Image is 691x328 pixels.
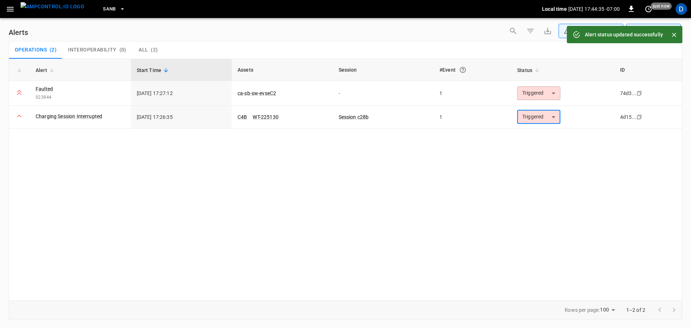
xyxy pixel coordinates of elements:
[651,3,672,10] span: just now
[517,110,560,124] div: Triggered
[232,59,333,81] th: Assets
[456,63,469,76] button: An event is a single occurrence of an issue. An alert groups related events for the same asset, m...
[137,66,171,75] span: Start Time
[103,5,116,13] span: SanB
[643,3,654,15] button: set refresh interval
[614,59,682,81] th: ID
[676,3,687,15] div: profile-icon
[131,81,232,106] td: [DATE] 17:27:12
[542,5,567,13] p: Local time
[565,306,600,314] p: Rows per page:
[21,2,84,11] img: ampcontrol.io logo
[439,63,506,76] div: #Event
[131,106,232,129] td: [DATE] 17:26:35
[333,59,434,81] th: Session
[36,113,102,120] a: Charging Session Interrupted
[339,114,369,120] a: Session c28b
[100,2,128,16] button: SanB
[151,47,158,53] span: ( 2 )
[238,90,276,96] a: ca-sb-sw-evseC2
[620,113,636,121] div: 4d15...
[434,81,511,106] td: 1
[620,90,636,97] div: 74d3...
[119,47,126,53] span: ( 0 )
[669,30,679,40] button: Close
[517,66,542,75] span: Status
[139,47,148,53] span: All
[626,306,645,314] p: 1–2 of 2
[636,113,643,121] div: copy
[333,81,434,106] td: -
[585,28,663,41] div: Alert status updated successfully
[36,85,53,93] a: Faulted
[15,47,47,53] span: Operations
[636,89,643,97] div: copy
[9,27,28,38] h6: Alerts
[434,106,511,129] td: 1
[253,114,278,120] a: WT-225130
[50,47,57,53] span: ( 2 )
[600,305,617,315] div: 100
[564,27,612,35] div: Unresolved
[68,47,116,53] span: Interoperability
[36,66,57,75] span: Alert
[238,114,247,120] a: C4B
[36,94,125,101] span: 023844
[640,24,681,38] div: Last 24 hrs
[568,5,620,13] p: [DATE] 17:44:35 -07:00
[517,86,560,100] div: Triggered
